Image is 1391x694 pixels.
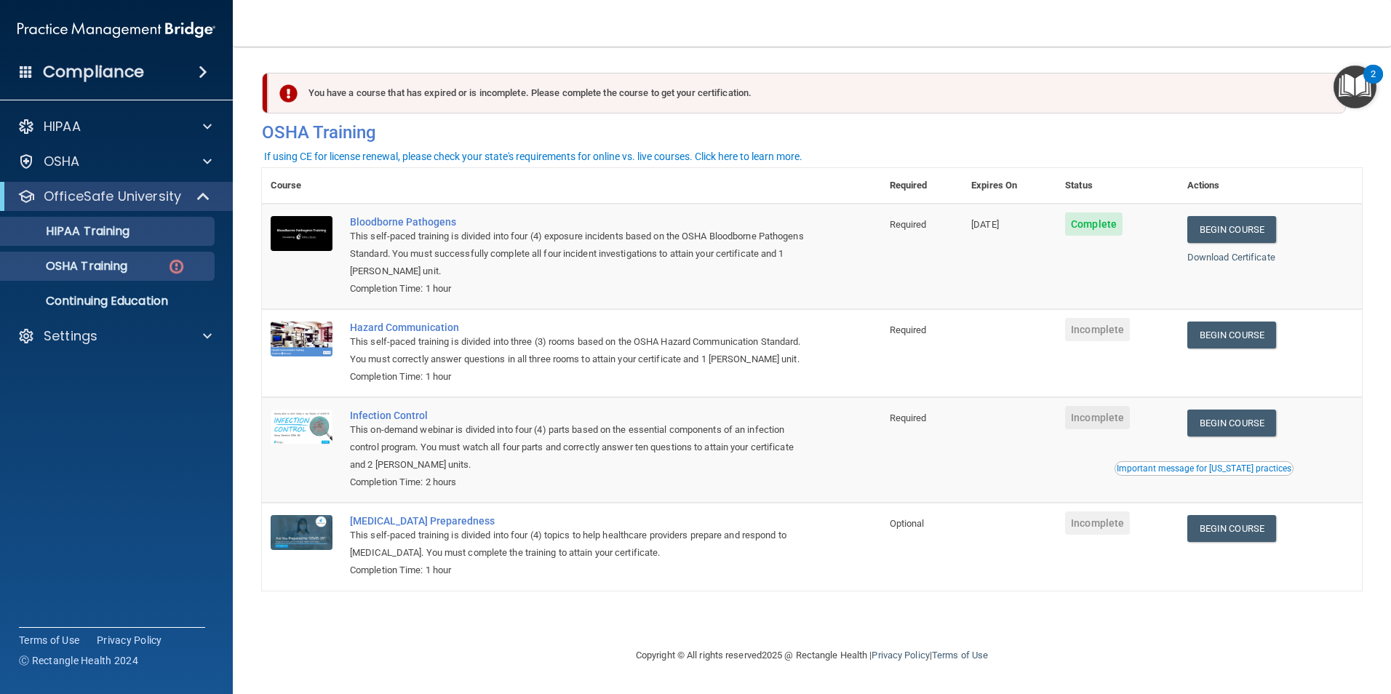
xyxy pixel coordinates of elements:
a: Begin Course [1187,322,1276,348]
div: Completion Time: 2 hours [350,474,808,491]
img: danger-circle.6113f641.png [167,258,186,276]
span: Required [890,219,927,230]
p: Settings [44,327,97,345]
h4: Compliance [43,62,144,82]
div: Important message for [US_STATE] practices [1117,464,1291,473]
div: Completion Time: 1 hour [350,562,808,579]
div: Copyright © All rights reserved 2025 @ Rectangle Health | | [546,632,1077,679]
a: Privacy Policy [97,633,162,647]
a: Infection Control [350,410,808,421]
div: If using CE for license renewal, please check your state's requirements for online vs. live cours... [264,151,802,161]
a: HIPAA [17,118,212,135]
a: Terms of Use [932,650,988,661]
p: HIPAA [44,118,81,135]
div: This self-paced training is divided into three (3) rooms based on the OSHA Hazard Communication S... [350,333,808,368]
div: You have a course that has expired or is incomplete. Please complete the course to get your certi... [268,73,1346,113]
span: Complete [1065,212,1123,236]
iframe: Drift Widget Chat Controller [1139,591,1374,649]
span: Required [890,412,927,423]
span: Ⓒ Rectangle Health 2024 [19,653,138,668]
a: Begin Course [1187,515,1276,542]
a: Bloodborne Pathogens [350,216,808,228]
a: Begin Course [1187,216,1276,243]
p: Continuing Education [9,294,208,308]
div: This self-paced training is divided into four (4) topics to help healthcare providers prepare and... [350,527,808,562]
a: Hazard Communication [350,322,808,333]
p: OSHA [44,153,80,170]
div: Completion Time: 1 hour [350,280,808,298]
span: Incomplete [1065,318,1130,341]
button: If using CE for license renewal, please check your state's requirements for online vs. live cours... [262,149,805,164]
div: 2 [1371,74,1376,93]
h4: OSHA Training [262,122,1362,143]
th: Actions [1179,168,1362,204]
a: OSHA [17,153,212,170]
div: This self-paced training is divided into four (4) exposure incidents based on the OSHA Bloodborne... [350,228,808,280]
a: OfficeSafe University [17,188,211,205]
a: Privacy Policy [872,650,929,661]
img: exclamation-circle-solid-danger.72ef9ffc.png [279,84,298,103]
th: Required [881,168,962,204]
th: Status [1056,168,1179,204]
span: Optional [890,518,925,529]
button: Open Resource Center, 2 new notifications [1334,65,1376,108]
span: [DATE] [971,219,999,230]
span: Required [890,324,927,335]
th: Expires On [962,168,1056,204]
th: Course [262,168,341,204]
a: [MEDICAL_DATA] Preparedness [350,515,808,527]
p: OSHA Training [9,259,127,274]
p: OfficeSafe University [44,188,181,205]
a: Begin Course [1187,410,1276,436]
p: HIPAA Training [9,224,129,239]
a: Terms of Use [19,633,79,647]
span: Incomplete [1065,406,1130,429]
button: Read this if you are a dental practitioner in the state of CA [1115,461,1294,476]
img: PMB logo [17,15,215,44]
div: This on-demand webinar is divided into four (4) parts based on the essential components of an inf... [350,421,808,474]
div: Completion Time: 1 hour [350,368,808,386]
a: Download Certificate [1187,252,1275,263]
a: Settings [17,327,212,345]
span: Incomplete [1065,511,1130,535]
